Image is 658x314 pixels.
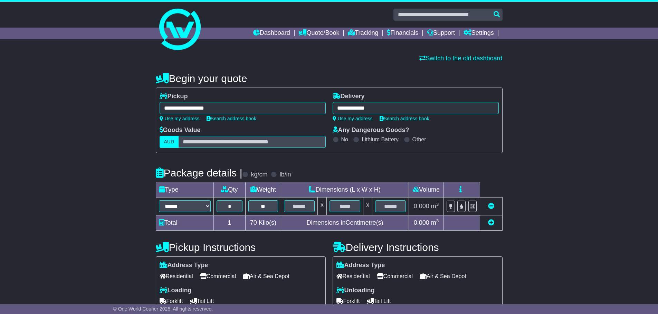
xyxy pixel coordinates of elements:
[190,296,214,306] span: Tail Lift
[281,182,409,197] td: Dimensions (L x W x H)
[156,73,503,84] h4: Begin your quote
[213,215,246,231] td: 1
[380,116,429,121] a: Search address book
[427,28,455,39] a: Support
[333,93,365,100] label: Delivery
[113,306,213,312] span: © One World Courier 2025. All rights reserved.
[160,262,208,269] label: Address Type
[317,197,326,215] td: x
[156,215,213,231] td: Total
[414,203,429,210] span: 0.000
[333,242,503,253] h4: Delivery Instructions
[336,271,370,282] span: Residential
[246,182,281,197] td: Weight
[333,126,409,134] label: Any Dangerous Goods?
[419,55,502,62] a: Switch to the old dashboard
[253,28,290,39] a: Dashboard
[160,136,179,148] label: AUD
[160,93,188,100] label: Pickup
[160,296,183,306] span: Forklift
[412,136,426,143] label: Other
[377,271,413,282] span: Commercial
[464,28,494,39] a: Settings
[160,271,193,282] span: Residential
[156,242,326,253] h4: Pickup Instructions
[409,182,444,197] td: Volume
[414,219,429,226] span: 0.000
[488,219,494,226] a: Add new item
[336,296,360,306] span: Forklift
[341,136,348,143] label: No
[160,116,200,121] a: Use my address
[243,271,289,282] span: Air & Sea Depot
[363,197,372,215] td: x
[207,116,256,121] a: Search address book
[348,28,378,39] a: Tracking
[431,203,439,210] span: m
[200,271,236,282] span: Commercial
[367,296,391,306] span: Tail Lift
[246,215,281,231] td: Kilo(s)
[156,167,242,179] h4: Package details |
[336,287,375,294] label: Unloading
[420,271,466,282] span: Air & Sea Depot
[488,203,494,210] a: Remove this item
[250,219,257,226] span: 70
[251,171,267,179] label: kg/cm
[281,215,409,231] td: Dimensions in Centimetre(s)
[213,182,246,197] td: Qty
[436,202,439,207] sup: 3
[431,219,439,226] span: m
[387,28,418,39] a: Financials
[333,116,373,121] a: Use my address
[336,262,385,269] label: Address Type
[436,218,439,223] sup: 3
[279,171,291,179] label: lb/in
[362,136,399,143] label: Lithium Battery
[298,28,339,39] a: Quote/Book
[156,182,213,197] td: Type
[160,126,201,134] label: Goods Value
[160,287,192,294] label: Loading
